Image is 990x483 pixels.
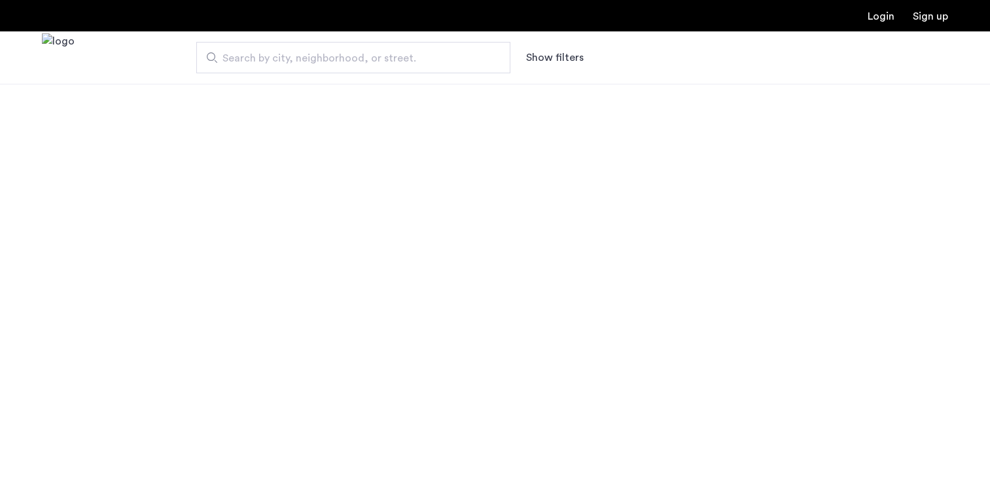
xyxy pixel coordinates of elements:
span: Search by city, neighborhood, or street. [222,50,474,66]
img: logo [42,33,75,82]
a: Registration [913,11,948,22]
input: Apartment Search [196,42,510,73]
button: Show or hide filters [526,50,584,65]
a: Login [868,11,894,22]
a: Cazamio Logo [42,33,75,82]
